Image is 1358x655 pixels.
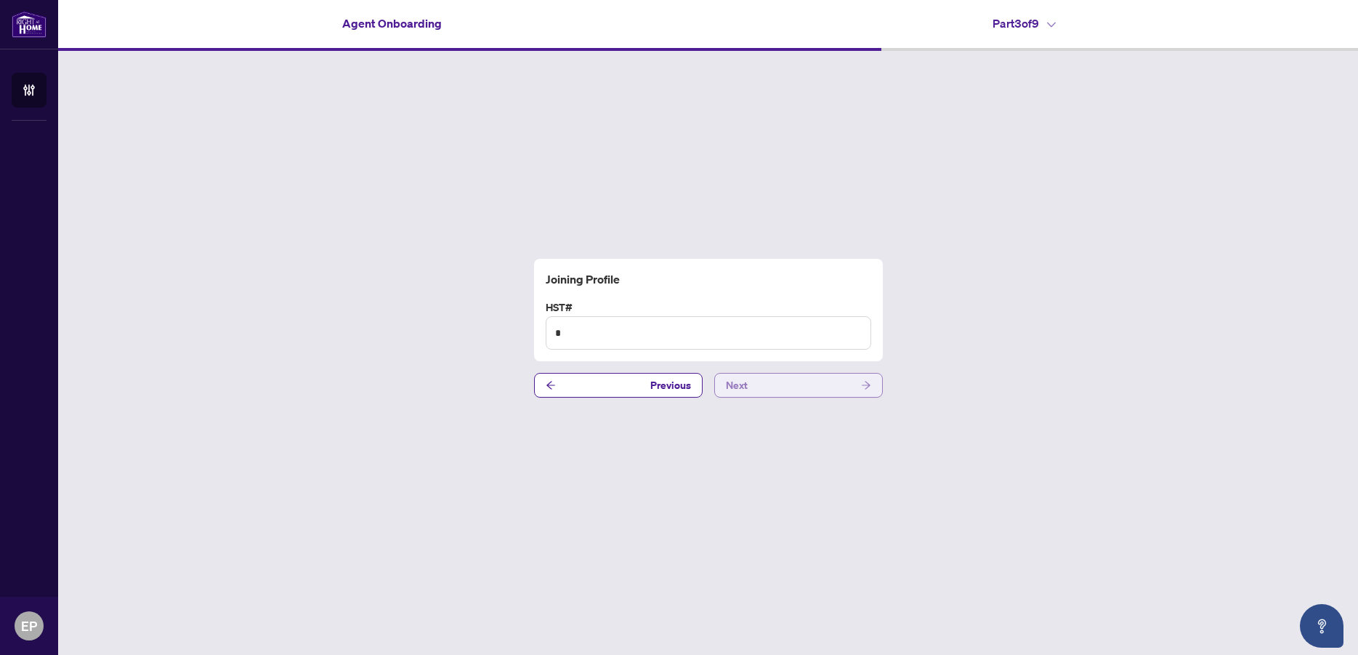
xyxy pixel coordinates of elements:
[993,15,1056,32] h4: Part 3 of 9
[546,270,871,288] h4: Joining Profile
[342,15,442,32] h4: Agent Onboarding
[546,380,556,390] span: arrow-left
[12,11,47,38] img: logo
[534,373,703,398] button: Previous
[714,373,883,398] button: Next
[546,300,871,316] label: HST#
[1300,604,1343,648] button: Open asap
[861,380,871,390] span: arrow-right
[650,374,691,397] span: Previous
[21,616,37,636] span: EP
[726,374,748,397] span: Next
